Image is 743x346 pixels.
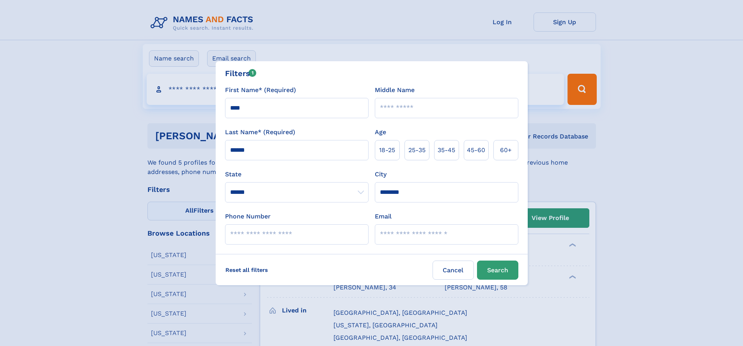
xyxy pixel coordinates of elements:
span: 35‑45 [438,145,455,155]
div: Filters [225,67,257,79]
span: 45‑60 [467,145,485,155]
label: State [225,170,369,179]
label: First Name* (Required) [225,85,296,95]
span: 18‑25 [379,145,395,155]
label: Reset all filters [220,261,273,279]
label: Age [375,128,386,137]
label: Phone Number [225,212,271,221]
label: Cancel [433,261,474,280]
span: 60+ [500,145,512,155]
label: City [375,170,387,179]
label: Email [375,212,392,221]
label: Last Name* (Required) [225,128,295,137]
label: Middle Name [375,85,415,95]
span: 25‑35 [408,145,426,155]
button: Search [477,261,518,280]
